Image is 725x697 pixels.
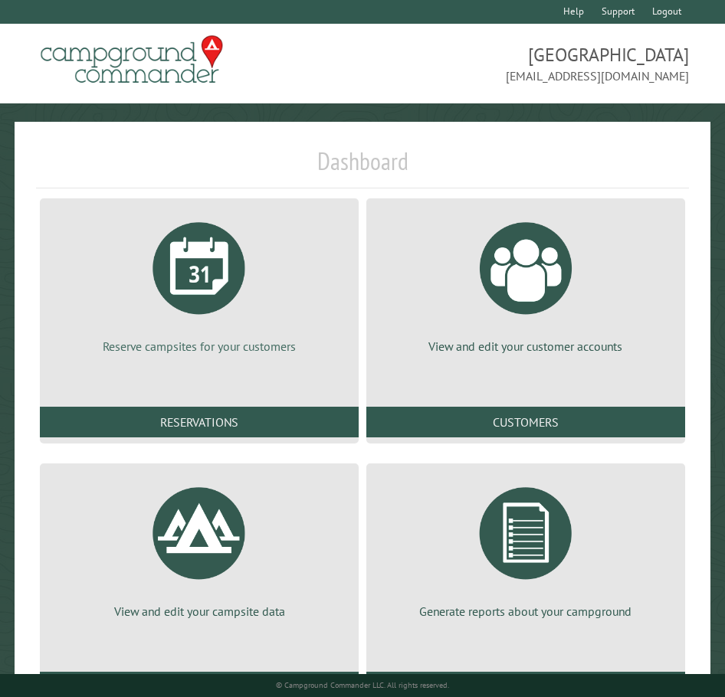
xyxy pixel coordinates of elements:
[58,338,340,355] p: Reserve campsites for your customers
[385,211,667,355] a: View and edit your customer accounts
[385,338,667,355] p: View and edit your customer accounts
[58,476,340,620] a: View and edit your campsite data
[36,30,228,90] img: Campground Commander
[362,42,689,85] span: [GEOGRAPHIC_DATA] [EMAIL_ADDRESS][DOMAIN_NAME]
[36,146,688,188] h1: Dashboard
[385,603,667,620] p: Generate reports about your campground
[58,211,340,355] a: Reserve campsites for your customers
[58,603,340,620] p: View and edit your campsite data
[40,407,359,437] a: Reservations
[276,680,449,690] small: © Campground Commander LLC. All rights reserved.
[366,407,685,437] a: Customers
[385,476,667,620] a: Generate reports about your campground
